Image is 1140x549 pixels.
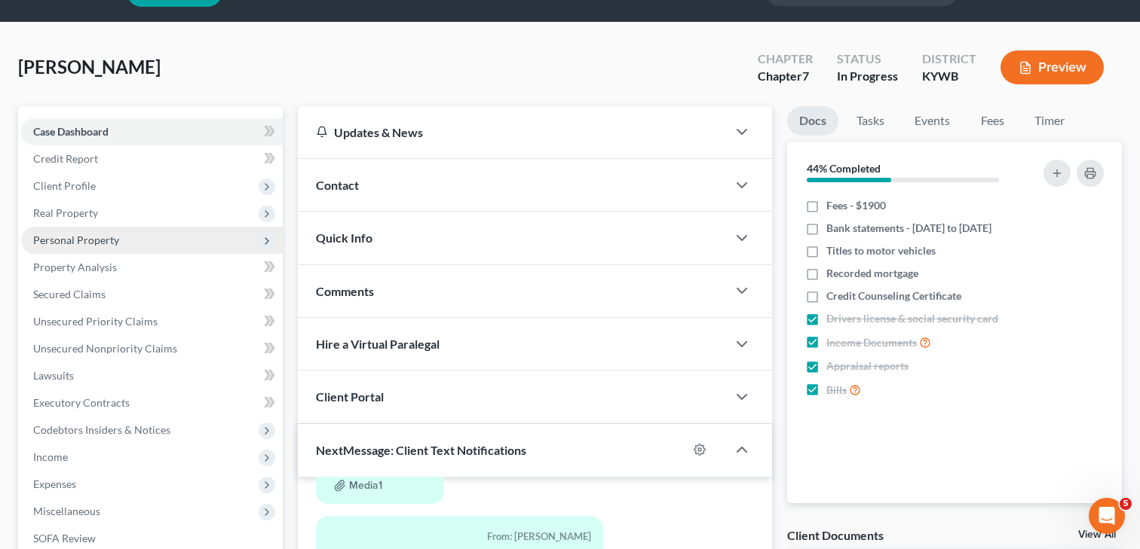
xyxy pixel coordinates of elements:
a: Fees [968,106,1016,136]
span: Real Property [33,206,98,219]
div: KYWB [922,68,976,85]
iframe: Intercom live chat [1089,498,1125,534]
span: Drivers license & social security card [826,311,998,326]
div: Chapter [758,68,813,85]
a: Unsecured Priority Claims [21,308,283,335]
a: Unsecured Nonpriority Claims [21,335,283,362]
span: Hire a Virtual Paralegal [316,337,440,351]
span: Fees - $1900 [826,198,886,213]
span: Case Dashboard [33,125,109,138]
span: Client Portal [316,389,384,404]
div: From: [PERSON_NAME] [328,528,591,545]
a: View All [1078,529,1116,540]
span: Income Documents [826,335,917,350]
a: Tasks [844,106,896,136]
span: Personal Property [33,233,119,246]
span: Codebtors Insiders & Notices [33,423,170,436]
span: Bank statements - [DATE] to [DATE] [826,221,991,236]
span: Contact [316,178,359,192]
span: Client Profile [33,179,96,192]
span: NextMessage: Client Text Notifications [316,443,526,457]
div: Chapter [758,50,813,68]
span: SOFA Review [33,532,96,544]
span: 5 [1120,498,1132,510]
strong: 44% Completed [807,162,881,175]
a: Timer [1022,106,1077,136]
span: Bills [826,383,847,398]
span: Lawsuits [33,369,74,382]
span: Credit Counseling Certificate [826,288,961,303]
a: Lawsuits [21,362,283,389]
button: Media1 [334,480,382,492]
span: Property Analysis [33,261,117,273]
span: [PERSON_NAME] [18,56,161,78]
span: Quick Info [316,230,372,245]
div: Updates & News [316,124,709,140]
span: Miscellaneous [33,505,100,517]
a: Executory Contracts [21,389,283,416]
span: 7 [802,69,809,83]
span: Income [33,450,68,463]
span: Unsecured Nonpriority Claims [33,342,177,355]
div: Client Documents [787,527,884,543]
span: Titles to motor vehicles [826,243,936,258]
button: Preview [1001,50,1104,84]
span: Expenses [33,477,76,490]
a: Events [902,106,962,136]
span: Executory Contracts [33,396,130,409]
a: Secured Claims [21,281,283,308]
a: Docs [787,106,838,136]
span: Appraisal reports [826,358,909,374]
span: Comments [316,284,374,298]
a: Credit Report [21,145,283,172]
span: Unsecured Priority Claims [33,315,158,328]
a: Property Analysis [21,254,283,281]
span: Recorded mortgage [826,266,918,281]
a: Case Dashboard [21,118,283,145]
div: District [922,50,976,68]
div: Status [837,50,898,68]
span: Secured Claims [33,288,106,300]
span: Credit Report [33,152,98,165]
div: In Progress [837,68,898,85]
